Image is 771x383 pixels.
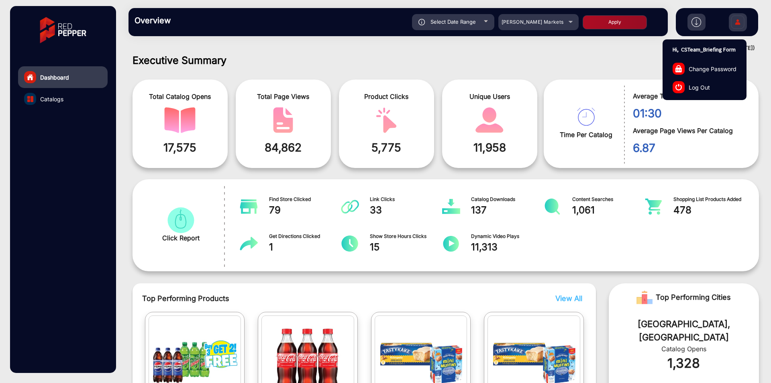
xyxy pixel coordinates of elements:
[18,66,108,88] a: Dashboard
[673,196,746,203] span: Shopping List Products Added
[269,196,342,203] span: Find Store Clicked
[269,233,342,240] span: Get Directions Clicked
[553,293,580,304] button: View All
[572,196,645,203] span: Content Searches
[18,88,108,110] a: Catalogs
[502,19,564,25] span: [PERSON_NAME] Markets
[572,203,645,217] span: 1,061
[656,289,731,305] span: Top Performing Cities
[27,74,34,81] img: home
[345,139,428,156] span: 5,775
[165,207,196,233] img: catalog
[370,196,443,203] span: Link Clicks
[633,91,747,101] span: Average Time Per Catalog
[633,105,747,122] span: 01:30
[543,199,561,215] img: catalog
[34,10,92,50] img: vmg-logo
[442,236,460,252] img: catalog
[345,92,428,101] span: Product Clicks
[471,233,544,240] span: Dynamic Video Plays
[448,139,531,156] span: 11,958
[162,233,200,243] span: Click Report
[133,54,759,66] h1: Executive Summary
[577,108,595,126] img: catalog
[474,107,505,133] img: catalog
[370,240,443,254] span: 15
[40,95,63,103] span: Catalogs
[471,240,544,254] span: 11,313
[240,236,258,252] img: catalog
[142,293,481,304] span: Top Performing Products
[673,203,746,217] span: 478
[242,139,325,156] span: 84,862
[663,43,746,56] p: Hi, CSTeam_Briefing Form
[341,199,359,215] img: catalog
[267,107,299,133] img: catalog
[633,139,747,156] span: 6.87
[689,64,736,73] span: Change Password
[139,92,222,101] span: Total Catalog Opens
[164,107,196,133] img: catalog
[442,199,460,215] img: catalog
[370,203,443,217] span: 33
[689,83,710,91] span: Log Out
[729,9,746,37] img: Sign%20Up.svg
[471,203,544,217] span: 137
[448,92,531,101] span: Unique Users
[371,107,402,133] img: catalog
[471,196,544,203] span: Catalog Downloads
[269,240,342,254] span: 1
[120,44,755,52] div: ([DATE] - [DATE])
[633,126,747,135] span: Average Page Views Per Catalog
[691,17,701,27] img: h2download.svg
[370,233,443,240] span: Show Store Hours Clicks
[240,199,258,215] img: catalog
[27,96,33,102] img: catalog
[139,139,222,156] span: 17,575
[341,236,359,252] img: catalog
[675,65,682,72] img: change-password
[621,344,747,354] div: Catalog Opens
[135,16,247,25] h3: Overview
[418,19,425,25] img: icon
[40,73,69,82] span: Dashboard
[645,199,663,215] img: catalog
[242,92,325,101] span: Total Page Views
[269,203,342,217] span: 79
[555,294,582,303] span: View All
[583,15,647,29] button: Apply
[430,18,476,25] span: Select Date Range
[636,289,653,305] img: Rank image
[621,354,747,373] div: 1,328
[675,84,682,90] img: log-out
[621,317,747,344] div: [GEOGRAPHIC_DATA], [GEOGRAPHIC_DATA]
